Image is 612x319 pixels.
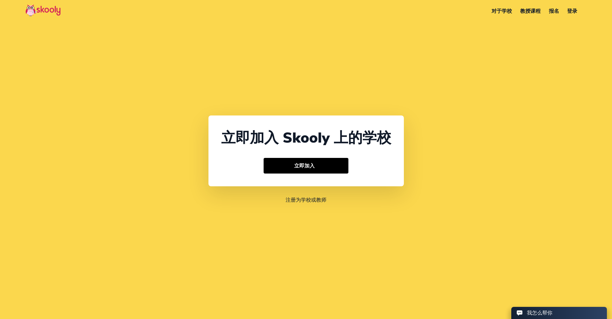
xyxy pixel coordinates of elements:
[286,197,326,204] a: 注册为学校或教师
[516,6,545,16] a: 教授课程
[545,6,563,16] a: 报名
[221,128,391,148] div: 立即加入 Skooly 上的学校
[488,6,516,16] a: 对于学校
[25,4,61,17] img: Skooly
[563,6,581,16] a: 登录
[264,158,349,174] button: 立即加入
